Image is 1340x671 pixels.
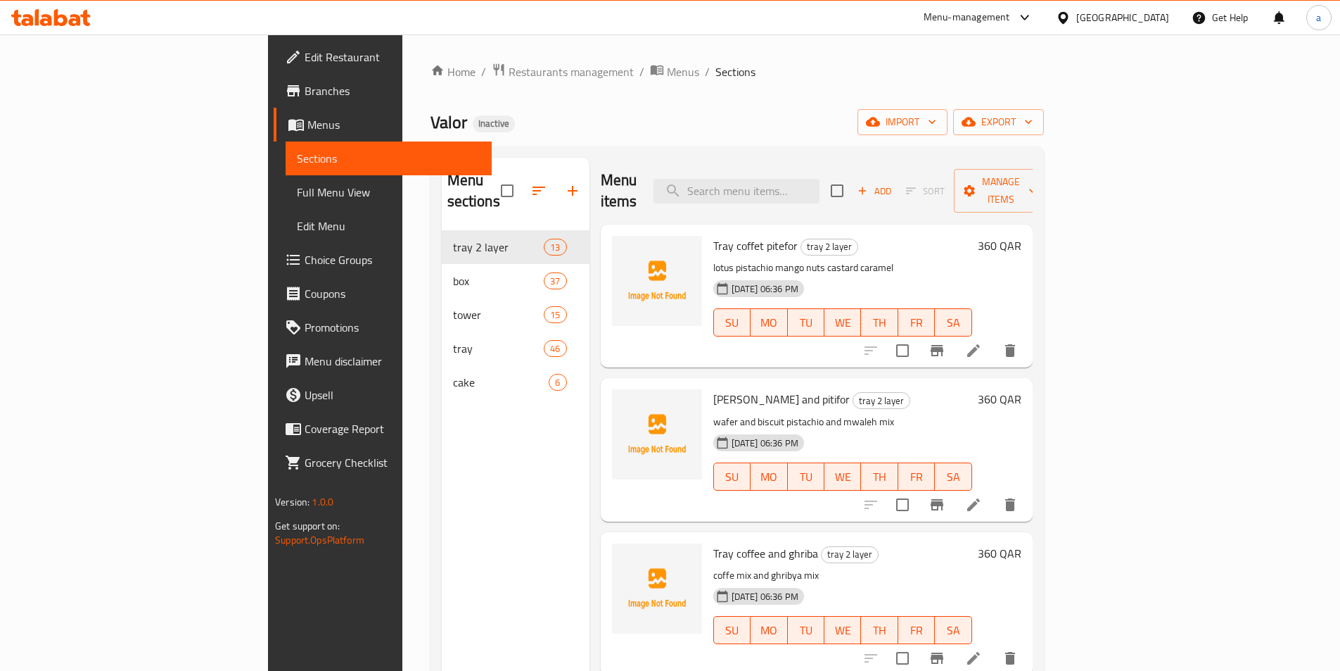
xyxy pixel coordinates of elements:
[830,313,855,333] span: WE
[726,437,804,450] span: [DATE] 06:36 PM
[453,340,544,357] span: tray
[1076,10,1169,25] div: [GEOGRAPHIC_DATA]
[312,493,333,511] span: 1.0.0
[924,9,1010,26] div: Menu-management
[1316,10,1321,25] span: a
[824,463,861,491] button: WE
[940,313,966,333] span: SA
[274,446,492,479] a: Grocery Checklist
[275,493,310,511] span: Version:
[297,184,480,201] span: Full Menu View
[473,118,515,130] span: Inactive
[726,282,804,296] span: [DATE] 06:36 PM
[713,543,818,564] span: Tray coffee and ghriba
[751,463,787,491] button: MO
[713,463,751,491] button: SU
[492,63,634,81] a: Restaurants management
[898,463,935,491] button: FR
[544,241,566,254] span: 13
[522,174,556,208] span: Sort sections
[442,264,589,298] div: box37
[788,463,824,491] button: TU
[756,313,781,333] span: MO
[964,113,1033,131] span: export
[473,115,515,132] div: Inactive
[953,109,1044,135] button: export
[830,467,855,487] span: WE
[305,420,480,437] span: Coverage Report
[453,374,549,391] div: cake
[274,412,492,446] a: Coverage Report
[965,173,1037,208] span: Manage items
[305,285,480,302] span: Coupons
[544,340,566,357] div: items
[965,496,982,513] a: Edit menu item
[940,467,966,487] span: SA
[713,259,972,277] p: lotus pistachio mango nuts castard caramel
[667,63,699,80] span: Menus
[857,109,947,135] button: import
[305,353,480,370] span: Menu disclaimer
[274,40,492,74] a: Edit Restaurant
[713,413,972,431] p: wafer and biscuit pistachio and mwaleh mix
[800,239,858,256] div: tray 2 layer
[888,336,917,365] span: Select to update
[935,616,971,644] button: SA
[898,616,935,644] button: FR
[830,620,855,641] span: WE
[898,308,935,337] button: FR
[612,544,702,634] img: Tray coffee and ghriba
[861,616,898,644] button: TH
[867,313,892,333] span: TH
[274,74,492,108] a: Branches
[978,544,1021,563] h6: 360 QAR
[940,620,966,641] span: SA
[978,236,1021,256] h6: 360 QAR
[274,243,492,277] a: Choice Groups
[544,239,566,256] div: items
[453,239,544,256] div: tray 2 layer
[715,63,755,80] span: Sections
[639,63,644,80] li: /
[305,82,480,99] span: Branches
[869,113,936,131] span: import
[274,277,492,311] a: Coupons
[544,272,566,289] div: items
[442,332,589,365] div: tray46
[867,620,892,641] span: TH
[726,590,804,603] span: [DATE] 06:36 PM
[993,334,1027,368] button: delete
[297,150,480,167] span: Sections
[274,311,492,344] a: Promotions
[556,174,589,208] button: Add section
[935,463,971,491] button: SA
[305,251,480,268] span: Choice Groups
[888,490,917,520] span: Select to update
[788,308,824,337] button: TU
[274,378,492,412] a: Upsell
[852,180,897,202] button: Add
[751,616,787,644] button: MO
[492,176,522,206] span: Select all sections
[720,313,745,333] span: SU
[965,342,982,359] a: Edit menu item
[453,306,544,323] span: tower
[978,389,1021,409] h6: 360 QAR
[601,170,637,212] h2: Menu items
[442,298,589,332] div: tower15
[612,389,702,479] img: Tray mwaleh and pitifor
[824,616,861,644] button: WE
[904,313,929,333] span: FR
[509,63,634,80] span: Restaurants management
[650,63,699,81] a: Menus
[822,546,878,563] span: tray 2 layer
[852,180,897,202] span: Add item
[861,463,898,491] button: TH
[274,344,492,378] a: Menu disclaimer
[286,209,492,243] a: Edit Menu
[305,49,480,65] span: Edit Restaurant
[756,467,781,487] span: MO
[993,488,1027,522] button: delete
[954,169,1048,213] button: Manage items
